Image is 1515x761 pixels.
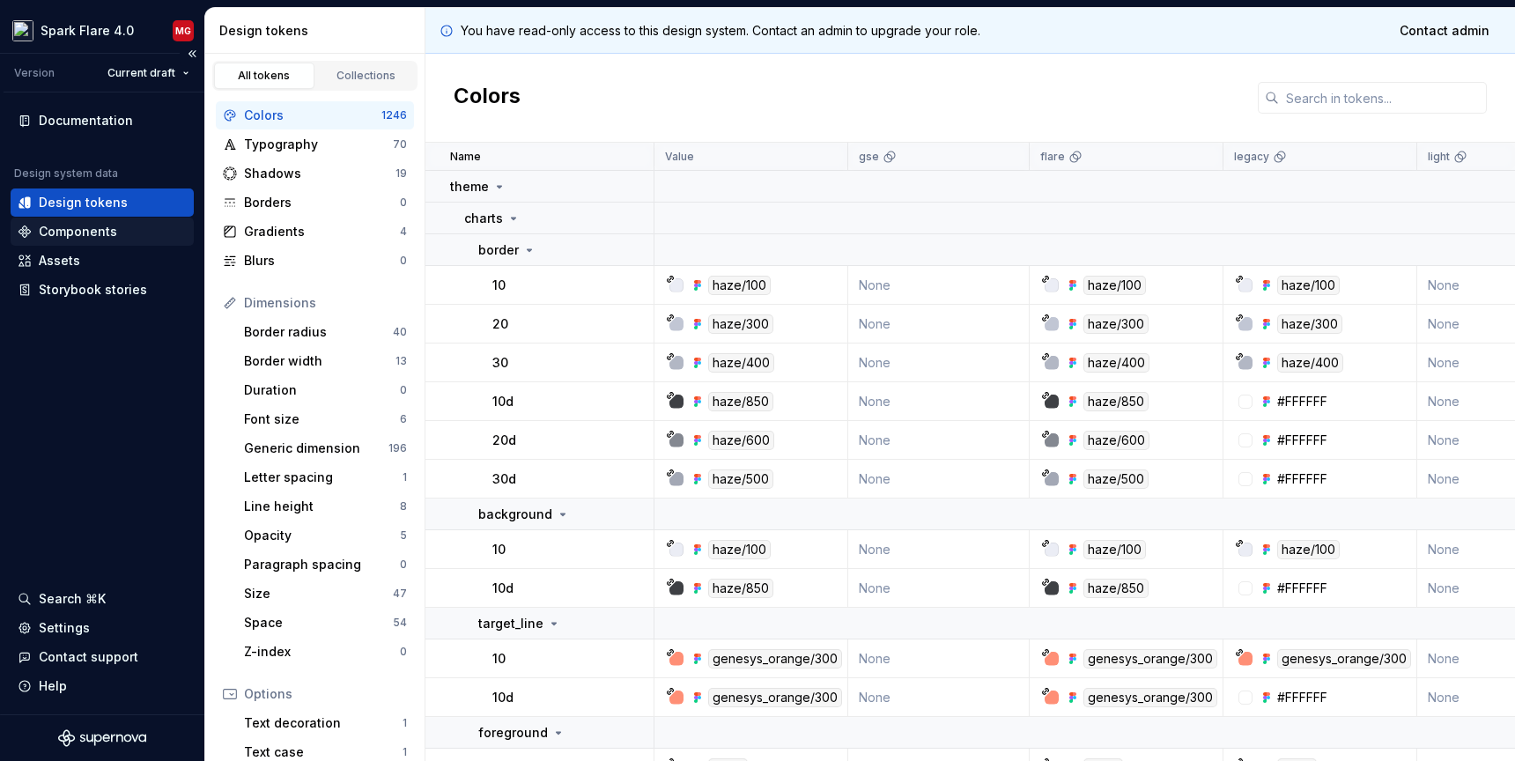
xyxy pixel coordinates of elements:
a: Contact admin [1388,15,1501,47]
div: Blurs [244,252,400,270]
td: None [848,678,1030,717]
p: 30d [492,470,516,488]
td: None [848,530,1030,569]
div: genesys_orange/300 [1277,649,1411,669]
td: None [848,344,1030,382]
a: Gradients4 [216,218,414,246]
p: legacy [1234,150,1269,164]
a: Letter spacing1 [237,463,414,491]
div: haze/100 [1083,540,1146,559]
div: 196 [388,441,407,455]
div: Documentation [39,112,133,129]
a: Duration0 [237,376,414,404]
a: Generic dimension196 [237,434,414,462]
div: Font size [244,410,400,428]
div: Shadows [244,165,395,182]
div: #FFFFFF [1277,580,1327,597]
div: genesys_orange/300 [1083,649,1217,669]
div: haze/100 [1083,276,1146,295]
div: 8 [400,499,407,513]
div: Storybook stories [39,281,147,299]
button: Collapse sidebar [180,41,204,66]
div: Letter spacing [244,469,403,486]
div: haze/300 [1277,314,1342,334]
div: Text decoration [244,714,403,732]
div: Help [39,677,67,695]
div: haze/400 [708,353,774,373]
div: 1 [403,745,407,759]
a: Border radius40 [237,318,414,346]
div: Z-index [244,643,400,661]
div: haze/300 [1083,314,1149,334]
p: 30 [492,354,508,372]
a: Settings [11,614,194,642]
div: Colors [244,107,381,124]
a: Storybook stories [11,276,194,304]
div: 4 [400,225,407,239]
p: 20 [492,315,508,333]
p: 10 [492,541,506,558]
a: Shadows19 [216,159,414,188]
td: None [848,266,1030,305]
div: 0 [400,254,407,268]
div: #FFFFFF [1277,432,1327,449]
a: Text decoration1 [237,709,414,737]
p: background [478,506,552,523]
input: Search in tokens... [1279,82,1487,114]
div: Assets [39,252,80,270]
div: genesys_orange/300 [708,688,842,707]
div: #FFFFFF [1277,689,1327,706]
a: Assets [11,247,194,275]
p: You have read-only access to this design system. Contact an admin to upgrade your role. [461,22,980,40]
div: Search ⌘K [39,590,106,608]
div: 0 [400,558,407,572]
div: Spark Flare 4.0 [41,22,134,40]
a: Supernova Logo [58,729,146,747]
p: foreground [478,724,548,742]
button: Spark Flare 4.0MG [4,11,201,49]
a: Components [11,218,194,246]
div: Contact support [39,648,138,666]
h2: Colors [454,82,521,114]
p: 20d [492,432,516,449]
div: Typography [244,136,393,153]
button: Search ⌘K [11,585,194,613]
td: None [848,382,1030,421]
a: Border width13 [237,347,414,375]
p: border [478,241,519,259]
div: Settings [39,619,90,637]
div: 0 [400,645,407,659]
p: light [1428,150,1450,164]
p: target_line [478,615,543,632]
div: Generic dimension [244,440,388,457]
img: d6852e8b-7cd7-4438-8c0d-f5a8efe2c281.png [12,20,33,41]
div: genesys_orange/300 [708,649,842,669]
a: Colors1246 [216,101,414,129]
div: Design tokens [39,194,128,211]
p: charts [464,210,503,227]
a: Documentation [11,107,194,135]
div: Space [244,614,393,632]
span: Current draft [107,66,175,80]
div: #FFFFFF [1277,470,1327,488]
div: 13 [395,354,407,368]
button: Help [11,672,194,700]
div: 5 [400,528,407,543]
a: Size47 [237,580,414,608]
div: Design tokens [219,22,418,40]
span: Contact admin [1400,22,1489,40]
div: haze/850 [708,579,773,598]
div: #FFFFFF [1277,393,1327,410]
div: haze/100 [708,540,771,559]
p: 10d [492,393,514,410]
td: None [848,569,1030,608]
a: Blurs0 [216,247,414,275]
div: 1 [403,470,407,484]
div: 40 [393,325,407,339]
div: 1246 [381,108,407,122]
div: All tokens [220,69,308,83]
div: haze/100 [708,276,771,295]
div: haze/500 [708,469,773,489]
div: haze/100 [1277,540,1340,559]
p: Name [450,150,481,164]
